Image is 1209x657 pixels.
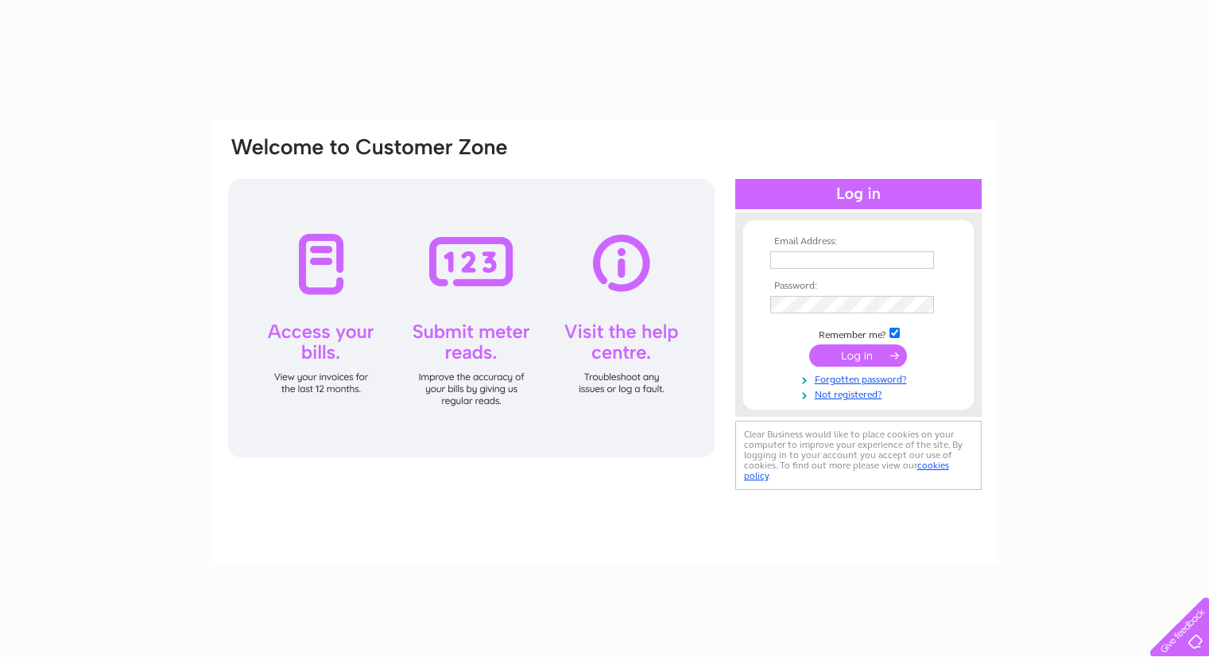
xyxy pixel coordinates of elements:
th: Password: [766,281,951,292]
th: Email Address: [766,236,951,247]
a: Not registered? [770,386,951,401]
td: Remember me? [766,325,951,341]
div: Clear Business would like to place cookies on your computer to improve your experience of the sit... [735,421,982,490]
a: cookies policy [744,460,949,481]
a: Forgotten password? [770,371,951,386]
input: Submit [809,344,907,367]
